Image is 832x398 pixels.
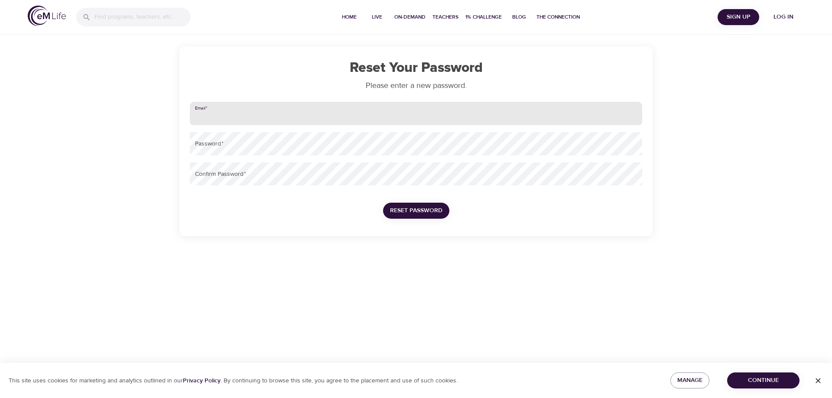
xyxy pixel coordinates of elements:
button: Manage [670,372,709,388]
span: On-Demand [394,13,426,22]
p: Please enter a new password. [190,80,642,91]
input: Find programs, teachers, etc... [94,8,191,26]
button: Log in [763,9,804,25]
span: Home [339,13,360,22]
span: Log in [766,12,801,23]
span: Continue [734,375,793,386]
span: Live [367,13,387,22]
a: Privacy Policy [183,377,221,385]
button: Continue [727,372,799,388]
span: Teachers [432,13,458,22]
h1: Reset Your Password [190,60,642,76]
img: logo [28,6,66,26]
span: Sign Up [721,12,756,23]
button: Sign Up [718,9,759,25]
span: Blog [509,13,530,22]
span: The Connection [536,13,580,22]
span: Reset Password [390,205,442,216]
button: Reset Password [383,203,449,219]
span: Manage [677,375,702,386]
span: 1% Challenge [465,13,502,22]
